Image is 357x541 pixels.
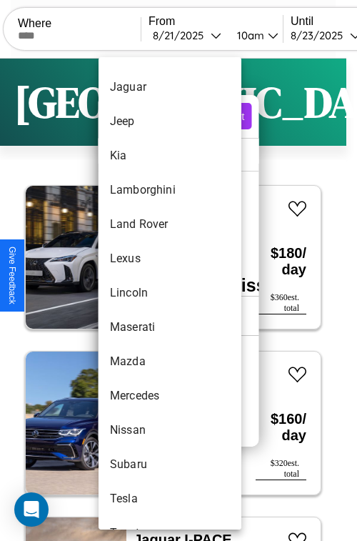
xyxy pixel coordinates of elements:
[99,104,241,139] li: Jeep
[99,70,241,104] li: Jaguar
[99,447,241,482] li: Subaru
[99,139,241,173] li: Kia
[99,276,241,310] li: Lincoln
[99,482,241,516] li: Tesla
[14,492,49,527] div: Open Intercom Messenger
[99,173,241,207] li: Lamborghini
[99,242,241,276] li: Lexus
[99,413,241,447] li: Nissan
[99,207,241,242] li: Land Rover
[99,310,241,344] li: Maserati
[7,247,17,304] div: Give Feedback
[99,379,241,413] li: Mercedes
[99,344,241,379] li: Mazda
